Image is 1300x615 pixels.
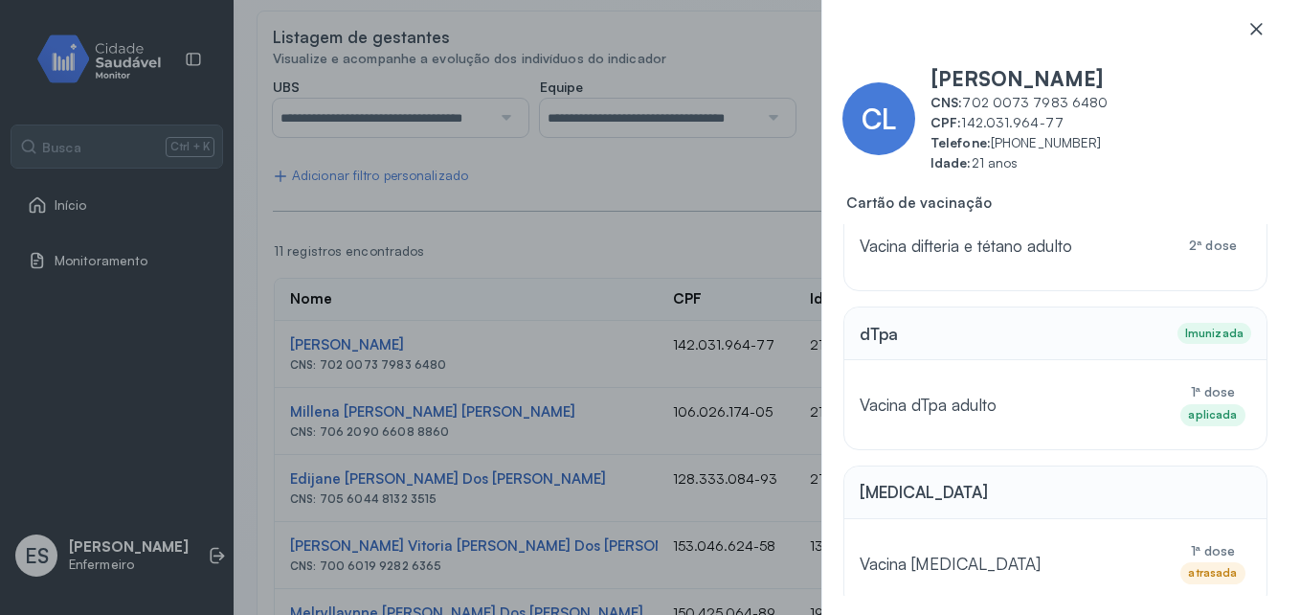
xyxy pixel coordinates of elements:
span: [MEDICAL_DATA] [860,482,988,502]
span: 1ª dose [1191,384,1236,400]
span: [PHONE_NUMBER] [930,135,1280,151]
span: [PERSON_NAME] [930,66,1280,91]
span: dTpa [860,324,898,344]
span: 702 0073 7983 6480 [930,95,1280,111]
span: Vacina [MEDICAL_DATA] [860,554,1041,574]
span: 21 anos [930,155,1280,171]
div: Imunizada [1185,327,1244,340]
b: CPF: [930,114,961,130]
span: 142.031.964-77 [930,115,1280,131]
b: Telefone: [930,134,991,150]
b: CNS: [930,94,962,110]
span: Cartão de vacinação [842,194,1280,213]
span: CL [862,102,896,136]
span: Vacina difteria e tétano adulto [860,236,1072,256]
span: 2ª dose [1189,238,1237,254]
b: Idade: [930,154,972,171]
div: atrasada [1188,566,1237,580]
div: aplicada [1188,408,1237,421]
span: Vacina dTpa adulto [860,395,997,415]
span: 1ª dose [1191,543,1236,559]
